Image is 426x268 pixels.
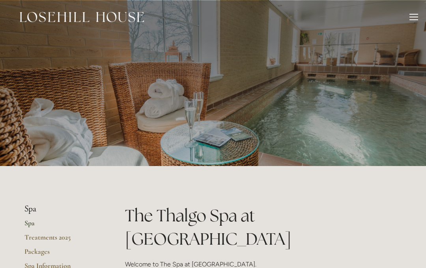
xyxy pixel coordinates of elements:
[24,247,100,261] a: Packages
[20,12,144,22] img: Losehill House
[24,204,100,214] li: Spa
[125,204,402,251] h1: The Thalgo Spa at [GEOGRAPHIC_DATA]
[24,219,100,233] a: Spa
[24,233,100,247] a: Treatments 2025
